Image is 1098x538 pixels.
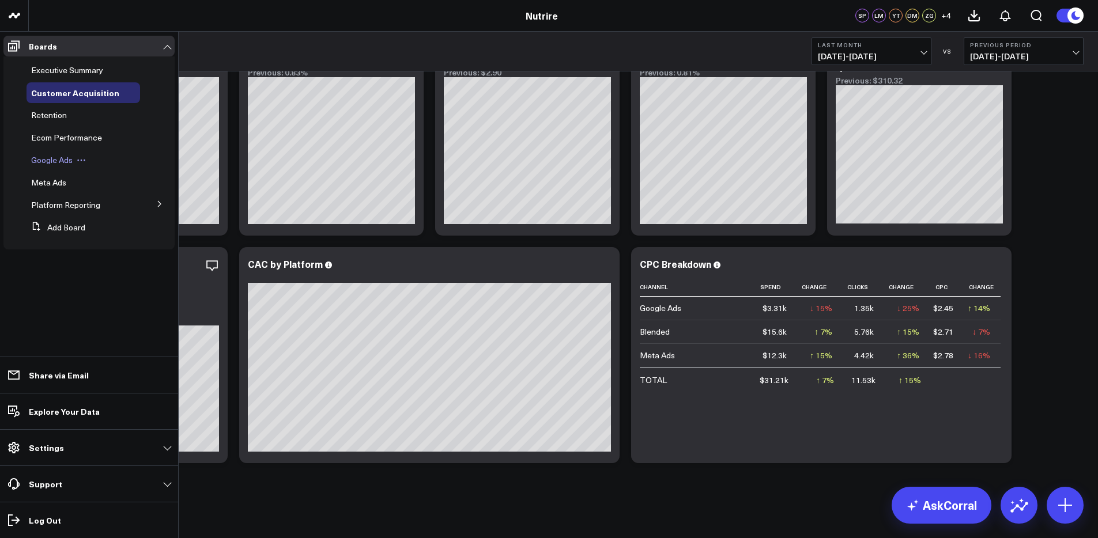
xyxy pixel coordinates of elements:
th: Change [884,278,930,297]
p: Settings [29,443,64,452]
div: SP [855,9,869,22]
div: ↓ 25% [897,302,919,314]
div: $2.71 [933,326,953,338]
div: Previous: 0.83% [248,68,415,77]
div: $12.3k [763,350,787,361]
div: ↓ 15% [810,302,832,314]
a: Platform Reporting [31,200,100,210]
div: ZG [922,9,936,22]
span: Executive Summary [31,65,103,75]
b: Last Month [818,41,925,48]
div: ↑ 15% [810,350,832,361]
div: $15.6k [763,326,787,338]
div: ↓ 7% [972,326,990,338]
div: ↑ 15% [897,326,919,338]
div: ↑ 14% [968,302,990,314]
div: ↑ 15% [899,374,921,386]
button: Last Month[DATE]-[DATE] [812,37,931,65]
span: Ecom Performance [31,132,102,143]
span: [DATE] - [DATE] [970,52,1077,61]
p: Boards [29,41,57,51]
div: TOTAL [640,374,667,386]
div: $2.78 [933,350,953,361]
p: Support [29,479,62,488]
b: Previous Period [970,41,1077,48]
div: $31.21k [760,374,788,386]
span: Customer Acquisition [31,87,119,98]
div: ↓ 16% [968,350,990,361]
a: Log Out [3,510,175,531]
button: +4 [939,9,953,22]
a: Nutrire [526,9,558,22]
div: $3.31k [763,302,787,314]
div: $2.45 [933,302,953,314]
div: 1.35k [854,302,874,314]
a: Meta Ads [31,178,66,187]
div: LM [872,9,886,22]
p: Share via Email [29,370,89,380]
div: ↑ 7% [816,374,834,386]
button: Previous Period[DATE]-[DATE] [964,37,1084,65]
div: ↑ 36% [897,350,919,361]
div: Previous: $310.32 [836,76,1003,85]
div: Blended [640,326,670,338]
div: ↑ 7% [814,326,832,338]
th: Cpc [930,278,964,297]
div: Previous: 0.81% [640,68,807,77]
div: Previous: $2.90 [444,68,611,77]
a: AskCorral [892,487,991,524]
div: CAC by Platform [248,257,323,270]
button: Add Board [27,217,85,238]
a: Google Ads [31,156,73,165]
div: Meta Ads [640,350,675,361]
span: Meta Ads [31,177,66,188]
span: + 4 [941,12,951,20]
a: Ecom Performance [31,133,102,142]
p: Explore Your Data [29,407,100,416]
th: Spend [755,278,797,297]
div: $472.81 [836,52,906,73]
span: [DATE] - [DATE] [818,52,925,61]
a: Retention [31,111,67,120]
a: Executive Summary [31,66,103,75]
div: Google Ads [640,302,681,314]
span: Platform Reporting [31,199,100,210]
th: Change [797,278,843,297]
th: Clicks [843,278,884,297]
a: Customer Acquisition [31,88,119,97]
span: Google Ads [31,154,73,165]
th: Channel [640,278,755,297]
div: 5.76k [854,326,874,338]
p: Log Out [29,516,61,525]
span: Retention [31,109,67,120]
div: 11.53k [851,374,876,386]
div: 4.42k [854,350,874,361]
div: VS [937,48,958,55]
div: DM [905,9,919,22]
div: CPC Breakdown [640,257,711,270]
th: Change [964,278,1001,297]
div: YT [889,9,903,22]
